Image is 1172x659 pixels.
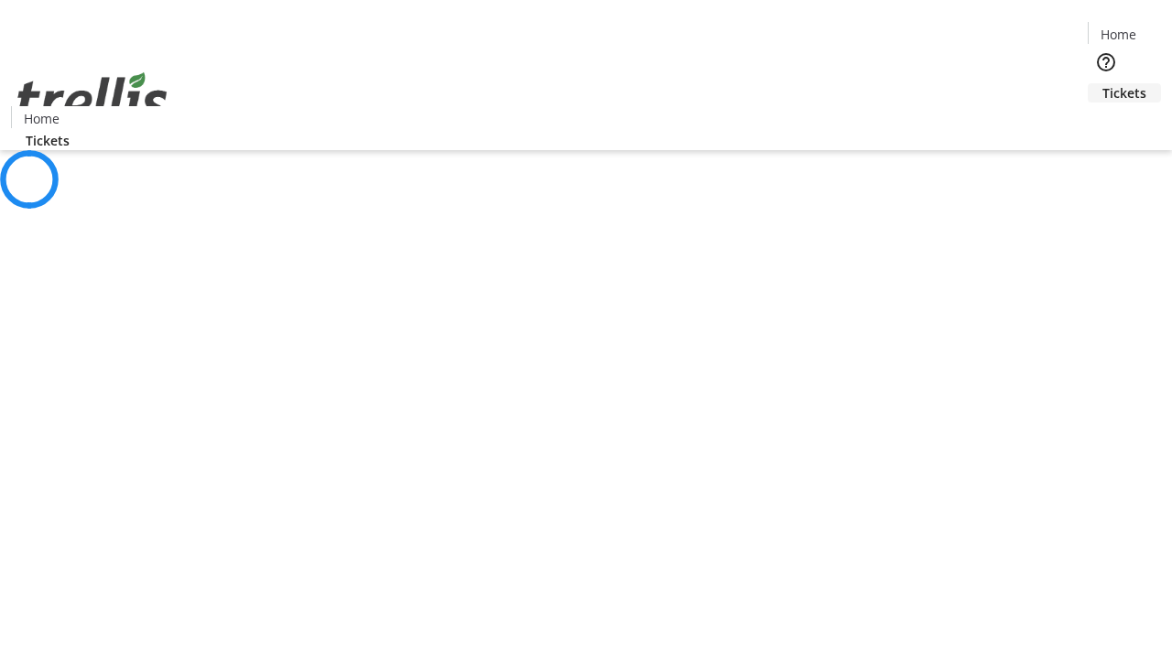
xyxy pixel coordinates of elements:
a: Home [12,109,71,128]
a: Tickets [11,131,84,150]
span: Home [24,109,60,128]
span: Tickets [1102,83,1146,103]
img: Orient E2E Organization g0L3osMbLW's Logo [11,52,174,144]
button: Cart [1088,103,1124,139]
span: Home [1101,25,1136,44]
a: Tickets [1088,83,1161,103]
button: Help [1088,44,1124,81]
span: Tickets [26,131,70,150]
a: Home [1089,25,1147,44]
